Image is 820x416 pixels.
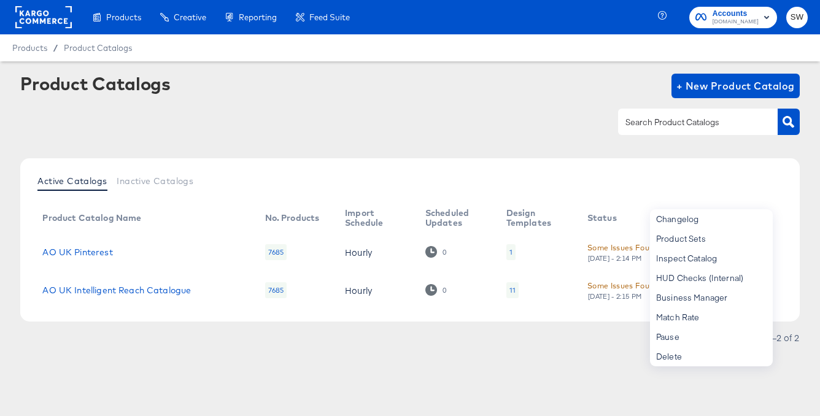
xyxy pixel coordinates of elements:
button: SW [786,7,808,28]
div: Delete [650,347,773,366]
div: 0 [425,284,447,296]
div: Pause [650,327,773,347]
div: Import Schedule [345,208,401,228]
div: 1 [509,247,512,257]
span: + New Product Catalog [676,77,795,94]
div: Scheduled Updates [425,208,482,228]
div: No. Products [265,213,320,223]
div: Design Templates [506,208,563,228]
span: [DOMAIN_NAME] [713,17,759,27]
a: Product Catalogs [64,43,132,53]
button: + New Product Catalog [671,74,800,98]
button: Some Issues Found[DATE] - 2:14 PM [587,241,659,263]
span: Accounts [713,7,759,20]
span: Creative [174,12,206,22]
button: Accounts[DOMAIN_NAME] [689,7,777,28]
a: AO UK Pinterest [42,247,112,257]
div: Product Catalogs [20,74,170,93]
a: AO UK Intelligent Reach Catalogue [42,285,191,295]
span: SW [791,10,803,25]
span: Reporting [239,12,277,22]
span: / [47,43,64,53]
div: Product Sets [650,229,773,248]
span: Products [12,43,47,53]
div: 11 [506,282,519,298]
span: Feed Suite [309,12,350,22]
div: 7685 [265,282,287,298]
th: More [741,204,788,233]
div: 0 [425,246,447,258]
td: Hourly [335,233,416,271]
div: Some Issues Found [587,241,659,254]
div: HUD Checks (Internal) [650,268,773,288]
th: Status [578,204,673,233]
td: Hourly [335,271,416,309]
div: 0 [442,248,447,256]
div: 11 [509,285,516,295]
div: Some Issues Found [587,279,659,292]
div: Business Manager [650,288,773,307]
input: Search Product Catalogs [623,115,754,129]
span: Inactive Catalogs [117,176,193,186]
span: Active Catalogs [37,176,107,186]
div: 7685 [265,244,287,260]
div: Product Catalog Name [42,213,141,223]
div: 1 [506,244,516,260]
div: 0 [442,286,447,295]
div: Inspect Catalog [650,248,773,268]
button: Some Issues Found[DATE] - 2:15 PM [587,279,659,301]
div: Changelog [650,209,773,229]
div: [DATE] - 2:15 PM [587,292,643,301]
span: Products [106,12,141,22]
div: Match Rate [650,307,773,327]
th: Action [673,204,741,233]
div: [DATE] - 2:14 PM [587,254,643,263]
